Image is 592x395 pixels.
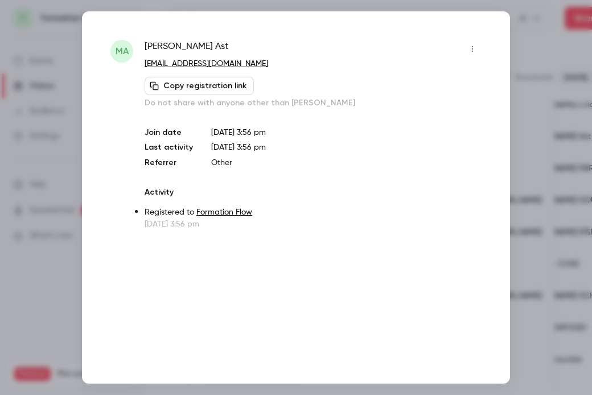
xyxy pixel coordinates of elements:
p: Registered to [145,207,482,219]
span: [DATE] 3:56 pm [211,143,266,151]
button: Copy registration link [145,77,254,95]
p: [DATE] 3:56 pm [145,219,482,230]
span: MA [116,44,129,58]
p: Referrer [145,157,193,168]
p: Do not share with anyone other than [PERSON_NAME] [145,97,482,109]
a: Formation Flow [196,208,252,216]
p: Other [211,157,482,168]
span: [PERSON_NAME] Ast [145,40,228,58]
p: [DATE] 3:56 pm [211,127,482,138]
p: Join date [145,127,193,138]
p: Activity [145,187,482,198]
a: [EMAIL_ADDRESS][DOMAIN_NAME] [145,60,268,68]
p: Last activity [145,142,193,154]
